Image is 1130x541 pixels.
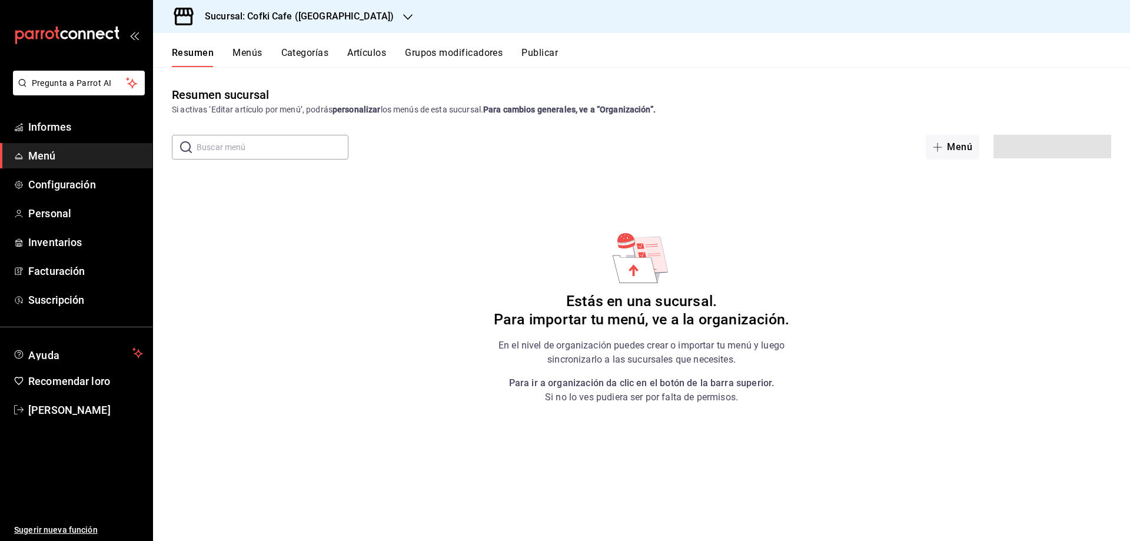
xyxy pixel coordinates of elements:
font: Inventarios [28,236,82,248]
font: Menú [28,150,56,162]
button: Resumen [172,47,214,67]
button: Pregunta a Parrot AI [13,71,145,95]
button: Menús [232,47,262,67]
div: Si activas ‘Editar artículo por menú’, podrás los menús de esta sucursal. [172,104,1111,116]
button: Publicar [521,47,558,67]
font: [PERSON_NAME] [28,404,111,416]
font: Facturación [28,265,85,277]
div: Resumen sucursal [172,86,269,104]
font: Personal [28,207,71,220]
div: navigation tabs [172,47,1130,67]
a: Pregunta a Parrot AI [8,85,145,98]
strong: Para cambios generales, ve a “Organización”. [483,105,656,114]
button: abrir_cajón_menú [129,31,139,40]
font: Pregunta a Parrot AI [32,78,112,88]
strong: Para ir a organización da clic en el botón de la barra superior. [509,377,775,389]
button: Artículos [347,47,386,67]
p: En el nivel de organización puedes crear o importar tu menú y luego sincronizarlo a las sucursale... [493,338,790,367]
font: Configuración [28,178,96,191]
h6: Estás en una sucursal. Para importar tu menú, ve a la organización. [494,293,789,329]
font: Informes [28,121,71,133]
h3: Sucursal: Cofki Cafe ([GEOGRAPHIC_DATA]) [195,9,394,24]
button: Menú [926,135,979,160]
font: Ayuda [28,349,60,361]
font: Recomendar loro [28,375,110,387]
font: Sugerir nueva función [14,525,98,535]
font: Suscripción [28,294,84,306]
strong: personalizar [333,105,381,114]
p: Si no lo ves pudiera ser por falta de permisos. [509,376,775,404]
button: Categorías [281,47,329,67]
input: Buscar menú [197,135,348,159]
button: Grupos modificadores [405,47,503,67]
